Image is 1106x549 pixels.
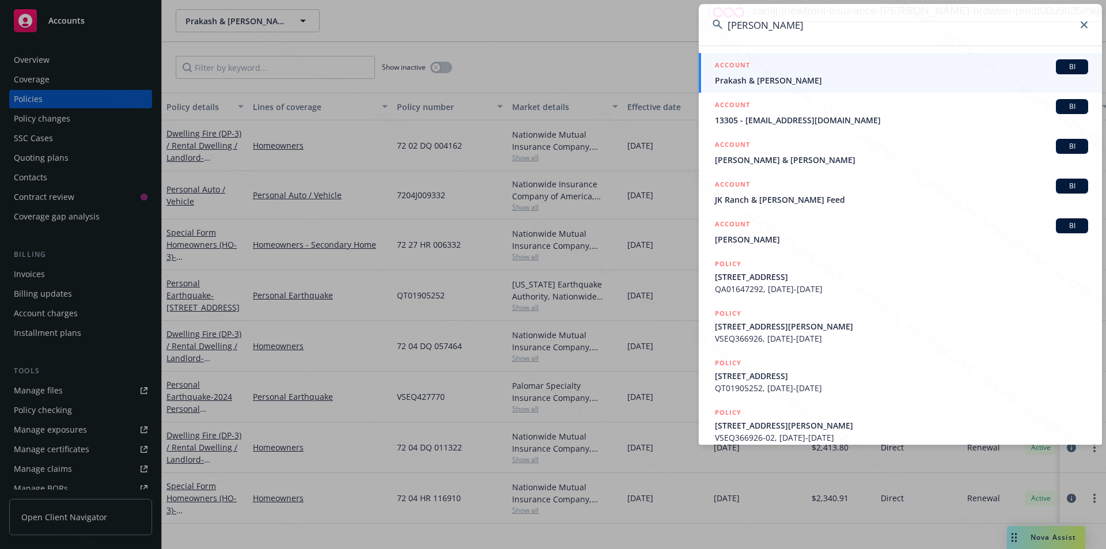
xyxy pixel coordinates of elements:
span: [STREET_ADDRESS][PERSON_NAME] [715,419,1088,431]
h5: POLICY [715,407,741,418]
h5: ACCOUNT [715,99,750,113]
a: POLICY[STREET_ADDRESS]QA01647292, [DATE]-[DATE] [699,252,1102,301]
a: ACCOUNTBI[PERSON_NAME] [699,212,1102,252]
h5: ACCOUNT [715,218,750,232]
a: POLICY[STREET_ADDRESS][PERSON_NAME]VSEQ366926, [DATE]-[DATE] [699,301,1102,351]
span: VSEQ366926-02, [DATE]-[DATE] [715,431,1088,444]
h5: ACCOUNT [715,179,750,192]
h5: POLICY [715,258,741,270]
h5: POLICY [715,308,741,319]
span: BI [1060,181,1084,191]
span: [STREET_ADDRESS] [715,271,1088,283]
span: [STREET_ADDRESS] [715,370,1088,382]
span: BI [1060,221,1084,231]
span: [STREET_ADDRESS][PERSON_NAME] [715,320,1088,332]
h5: ACCOUNT [715,139,750,153]
a: ACCOUNTBIPrakash & [PERSON_NAME] [699,53,1102,93]
span: Prakash & [PERSON_NAME] [715,74,1088,86]
a: POLICY[STREET_ADDRESS][PERSON_NAME]VSEQ366926-02, [DATE]-[DATE] [699,400,1102,450]
span: QA01647292, [DATE]-[DATE] [715,283,1088,295]
span: JK Ranch & [PERSON_NAME] Feed [715,194,1088,206]
a: POLICY[STREET_ADDRESS]QT01905252, [DATE]-[DATE] [699,351,1102,400]
span: [PERSON_NAME] & [PERSON_NAME] [715,154,1088,166]
span: QT01905252, [DATE]-[DATE] [715,382,1088,394]
input: Search... [699,4,1102,46]
span: 13305 - [EMAIL_ADDRESS][DOMAIN_NAME] [715,114,1088,126]
h5: POLICY [715,357,741,369]
h5: ACCOUNT [715,59,750,73]
a: ACCOUNTBIJK Ranch & [PERSON_NAME] Feed [699,172,1102,212]
a: ACCOUNTBI[PERSON_NAME] & [PERSON_NAME] [699,132,1102,172]
span: VSEQ366926, [DATE]-[DATE] [715,332,1088,344]
span: [PERSON_NAME] [715,233,1088,245]
span: BI [1060,101,1084,112]
span: BI [1060,141,1084,152]
a: ACCOUNTBI13305 - [EMAIL_ADDRESS][DOMAIN_NAME] [699,93,1102,132]
span: BI [1060,62,1084,72]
